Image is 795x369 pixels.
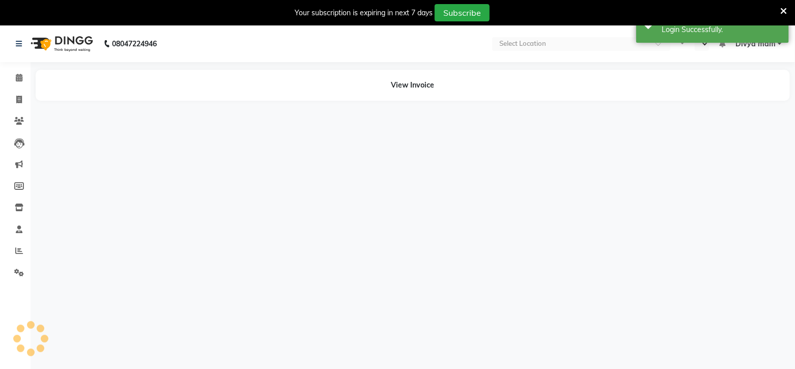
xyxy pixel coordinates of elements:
div: View Invoice [36,70,790,101]
div: Your subscription is expiring in next 7 days [295,8,433,18]
button: Subscribe [435,4,490,21]
span: Divya mam [735,39,776,49]
b: 08047224946 [112,30,157,58]
img: logo [26,30,96,58]
div: Login Successfully. [662,24,781,35]
div: Select Location [499,39,546,49]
